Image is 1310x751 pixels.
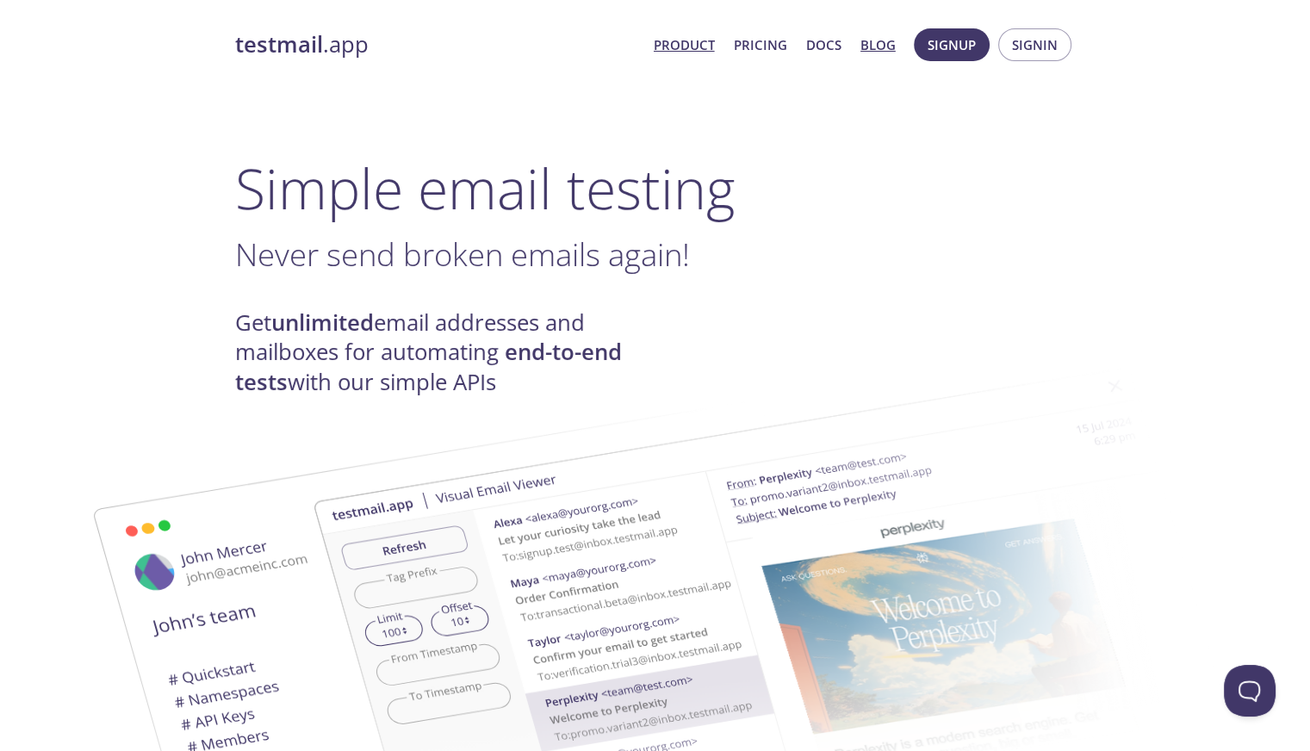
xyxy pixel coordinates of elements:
a: testmail.app [235,30,640,59]
span: Signin [1012,34,1058,56]
iframe: Help Scout Beacon - Open [1224,665,1276,717]
span: Signup [928,34,976,56]
a: Docs [806,34,841,56]
strong: end-to-end tests [235,337,622,396]
h1: Simple email testing [235,155,1076,221]
button: Signin [998,28,1071,61]
strong: testmail [235,29,323,59]
strong: unlimited [271,307,374,338]
span: Never send broken emails again! [235,233,690,276]
a: Blog [860,34,896,56]
a: Pricing [734,34,787,56]
h4: Get email addresses and mailboxes for automating with our simple APIs [235,308,655,397]
button: Signup [914,28,990,61]
a: Product [654,34,715,56]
